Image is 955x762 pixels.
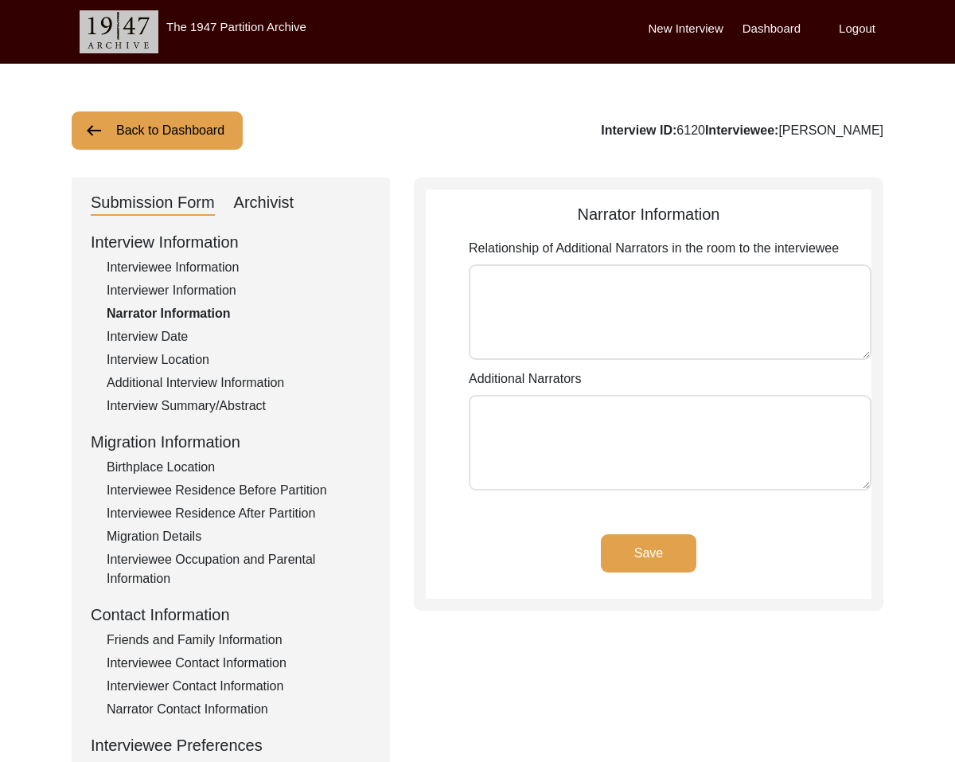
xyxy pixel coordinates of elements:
[839,20,875,38] label: Logout
[426,202,871,226] div: Narrator Information
[601,534,696,572] button: Save
[107,373,371,393] div: Additional Interview Information
[107,527,371,546] div: Migration Details
[84,121,103,140] img: arrow-left.png
[107,458,371,477] div: Birthplace Location
[91,603,371,627] div: Contact Information
[107,677,371,696] div: Interviewer Contact Information
[743,20,801,38] label: Dashboard
[601,121,883,140] div: 6120 [PERSON_NAME]
[234,190,294,216] div: Archivist
[601,123,676,137] b: Interview ID:
[107,654,371,673] div: Interviewee Contact Information
[107,631,371,650] div: Friends and Family Information
[91,733,371,757] div: Interviewee Preferences
[107,481,371,500] div: Interviewee Residence Before Partition
[166,20,306,33] label: The 1947 Partition Archive
[80,10,158,53] img: header-logo.png
[469,239,839,258] label: Relationship of Additional Narrators in the room to the interviewee
[107,304,371,323] div: Narrator Information
[107,397,371,416] div: Interview Summary/Abstract
[107,327,371,346] div: Interview Date
[107,550,371,588] div: Interviewee Occupation and Parental Information
[91,430,371,454] div: Migration Information
[72,111,243,150] button: Back to Dashboard
[107,350,371,369] div: Interview Location
[469,369,581,389] label: Additional Narrators
[107,700,371,719] div: Narrator Contact Information
[91,190,215,216] div: Submission Form
[107,504,371,523] div: Interviewee Residence After Partition
[107,281,371,300] div: Interviewer Information
[91,230,371,254] div: Interview Information
[705,123,778,137] b: Interviewee:
[107,258,371,277] div: Interviewee Information
[649,20,723,38] label: New Interview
